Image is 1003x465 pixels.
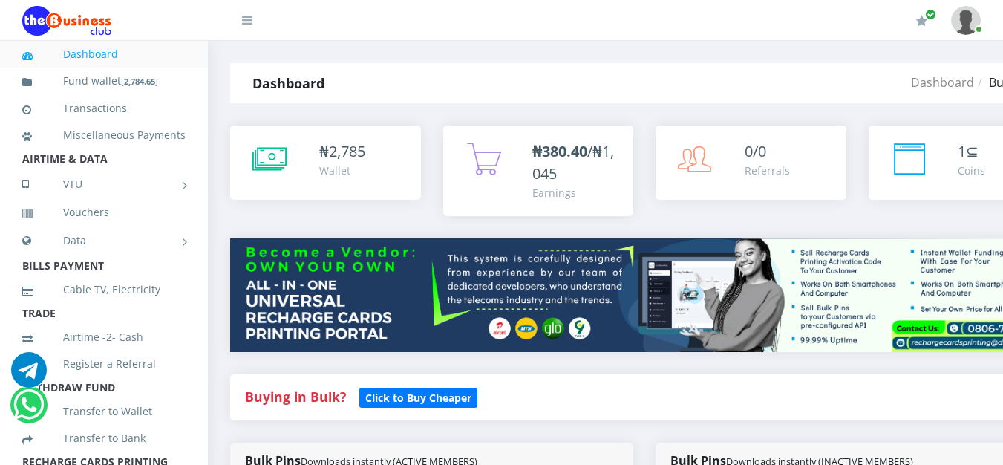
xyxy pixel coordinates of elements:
[22,195,186,230] a: Vouchers
[916,15,927,27] i: Renew/Upgrade Subscription
[443,126,634,216] a: ₦380.40/₦1,045 Earnings
[22,222,186,259] a: Data
[319,163,365,178] div: Wallet
[532,185,619,201] div: Earnings
[121,76,158,87] small: [ ]
[329,141,365,161] span: 2,785
[532,141,587,161] b: ₦380.40
[22,118,186,152] a: Miscellaneous Payments
[958,163,985,178] div: Coins
[22,273,186,307] a: Cable TV, Electricity
[958,141,966,161] span: 1
[22,37,186,71] a: Dashboard
[22,421,186,455] a: Transfer to Bank
[911,74,974,91] a: Dashboard
[11,363,47,388] a: Chat for support
[13,398,44,423] a: Chat for support
[22,320,186,354] a: Airtime -2- Cash
[22,91,186,126] a: Transactions
[230,126,421,200] a: ₦2,785 Wallet
[245,388,346,406] strong: Buying in Bulk?
[22,64,186,99] a: Fund wallet[2,784.65]
[958,140,985,163] div: ⊆
[124,76,155,87] b: 2,784.65
[22,394,186,429] a: Transfer to Wallet
[951,6,981,35] img: User
[365,391,471,405] b: Click to Buy Cheaper
[925,9,936,20] span: Renew/Upgrade Subscription
[359,388,477,406] a: Click to Buy Cheaper
[319,140,365,163] div: ₦
[22,166,186,203] a: VTU
[532,141,614,183] span: /₦1,045
[22,6,111,36] img: Logo
[745,141,766,161] span: 0/0
[252,74,324,92] strong: Dashboard
[745,163,790,178] div: Referrals
[656,126,846,200] a: 0/0 Referrals
[22,347,186,381] a: Register a Referral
